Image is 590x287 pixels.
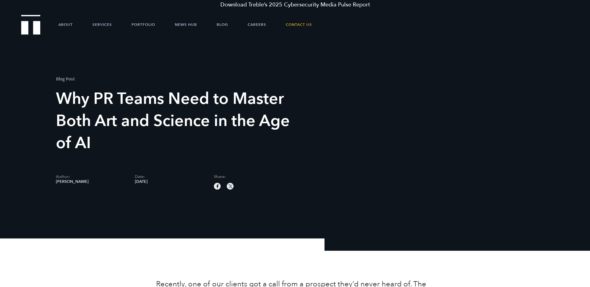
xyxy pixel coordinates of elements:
a: Careers [248,15,266,34]
h1: Why PR Teams Need to Master Both Art and Science in the Age of AI [56,88,293,154]
span: [DATE] [135,180,205,184]
img: Treble logo [21,15,41,34]
a: Portfolio [132,15,155,34]
a: Services [92,15,112,34]
span: Share: [214,175,284,179]
mark: Blog Post [56,76,75,82]
img: twitter sharing button [228,183,233,189]
a: Treble Homepage [22,15,40,34]
span: Author: [56,175,126,179]
img: facebook sharing button [215,183,220,189]
a: News Hub [175,15,197,34]
a: About [58,15,73,34]
a: Blog [217,15,228,34]
a: Contact Us [286,15,312,34]
span: [PERSON_NAME] [56,180,126,184]
span: Date: [135,175,205,179]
